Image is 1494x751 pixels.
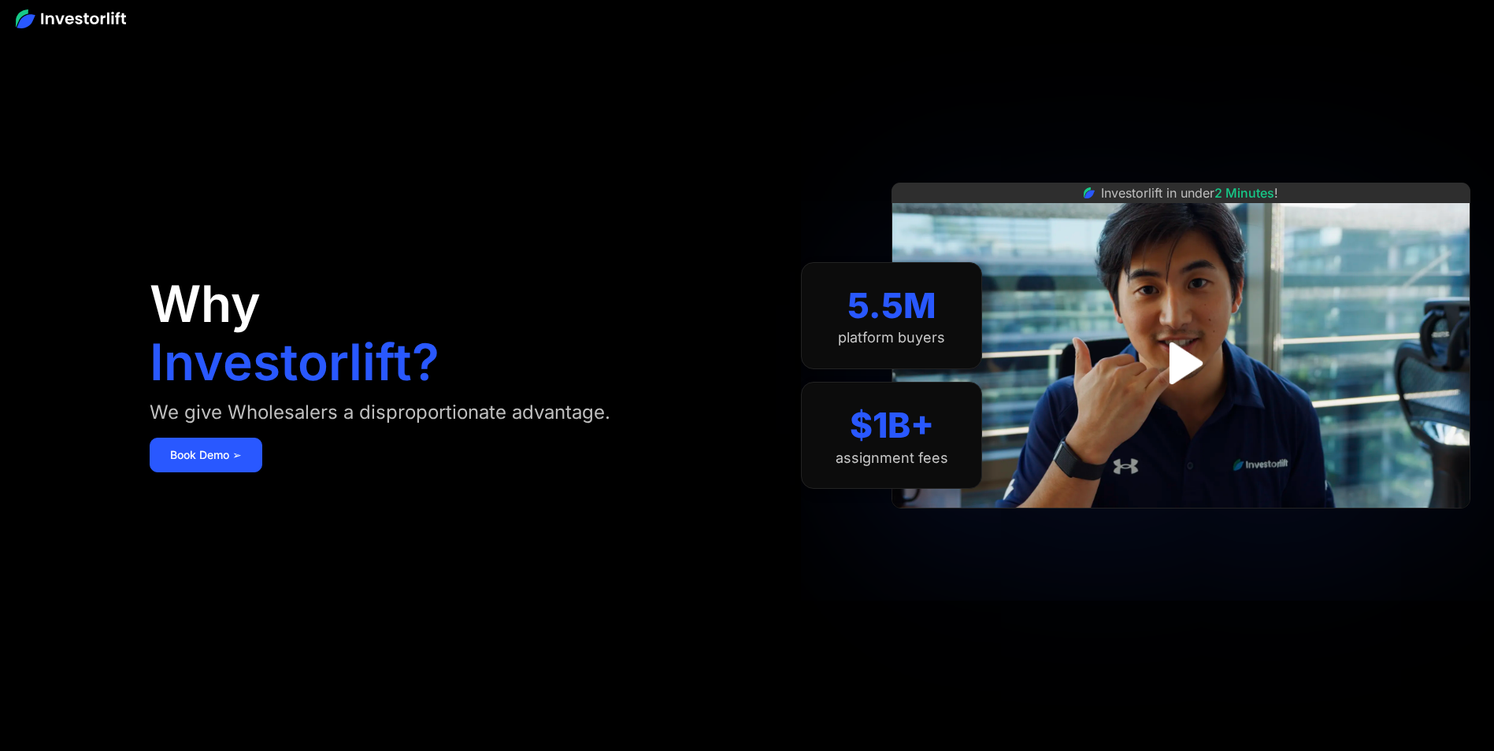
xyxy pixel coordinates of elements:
h1: Investorlift? [150,337,439,387]
a: open lightbox [1146,328,1216,398]
div: platform buyers [838,329,945,346]
a: Book Demo ➢ [150,438,262,472]
iframe: Customer reviews powered by Trustpilot [1063,516,1299,535]
h1: Why [150,279,261,329]
div: Investorlift in under ! [1101,183,1278,202]
div: $1B+ [850,405,934,446]
div: 5.5M [847,285,936,327]
div: We give Wholesalers a disproportionate advantage. [150,400,610,425]
div: assignment fees [836,449,948,467]
span: 2 Minutes [1214,185,1274,201]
